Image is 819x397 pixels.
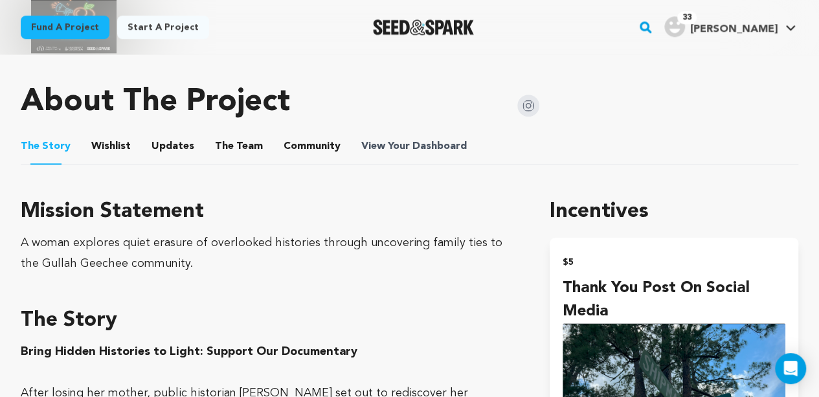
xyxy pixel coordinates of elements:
[21,16,109,39] a: Fund a project
[215,139,263,154] span: Team
[21,233,519,274] div: A woman explores quiet erasure of overlooked histories through uncovering family ties to the Gull...
[664,16,685,37] img: user.png
[373,19,475,35] img: Seed&Spark Logo Dark Mode
[284,139,341,154] span: Community
[117,16,209,39] a: Start a project
[361,139,469,154] span: Your
[550,196,798,227] h1: Incentives
[775,353,806,384] div: Open Intercom Messenger
[21,305,519,336] h3: The Story
[662,14,798,37] a: Deitrah T.'s Profile
[21,139,71,154] span: Story
[361,139,469,154] a: ViewYourDashboard
[664,16,778,37] div: Deitrah T.'s Profile
[662,14,798,41] span: Deitrah T.'s Profile
[21,346,357,357] strong: Bring Hidden Histories to Light: Support Our Documentary
[21,87,290,118] h1: About The Project
[91,139,131,154] span: Wishlist
[412,139,467,154] span: Dashboard
[21,196,519,227] h3: Mission Statement
[563,253,785,271] h2: $5
[563,277,785,323] h4: Thank you Post on Social Media
[373,19,475,35] a: Seed&Spark Homepage
[215,139,234,154] span: The
[21,139,39,154] span: The
[677,11,697,24] span: 33
[151,139,194,154] span: Updates
[690,24,778,34] span: [PERSON_NAME]
[517,95,539,117] img: Seed&Spark Instagram Icon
